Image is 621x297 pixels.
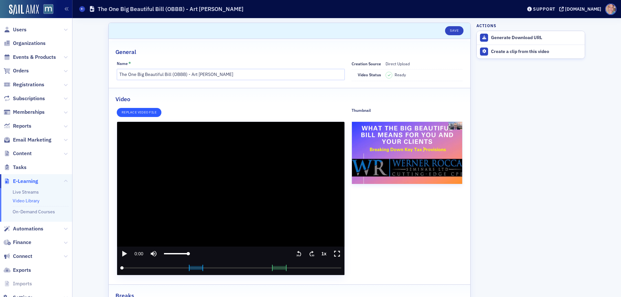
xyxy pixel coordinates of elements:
abbr: This field is required [128,61,131,67]
button: Create a clip from this video [477,45,585,58]
div: Generate Download URL [491,35,582,41]
a: E-Learning [4,178,38,185]
button: [DOMAIN_NAME] [559,7,604,11]
span: Organizations [13,40,46,47]
span: Events & Products [13,54,56,61]
span: Users [13,26,27,33]
div: [DOMAIN_NAME] [565,6,601,12]
button: Replace video file [117,108,161,117]
h4: Actions [476,23,496,28]
span: Exports [13,267,31,274]
a: Tasks [4,164,27,171]
media-volume-range: Volume [161,247,193,261]
h1: The One Big Beautiful Bill (OBBB) - Art [PERSON_NAME] [98,5,244,13]
div: Support [533,6,555,12]
media-mute-button: mute [147,247,161,261]
span: Email Marketing [13,136,51,143]
media-controller: video player [117,122,345,275]
a: Events & Products [4,54,56,61]
span: Registrations [13,81,44,88]
a: Email Marketing [4,136,51,143]
media-seek-forward-button: seek forward 30 seconds [305,247,318,261]
span: E-Learning [13,178,38,185]
div: Thumbnail [352,108,371,113]
h2: Video [115,95,130,103]
a: Content [4,150,32,157]
media-playback-rate-button: current playback rate 1 [318,247,330,261]
a: Organizations [4,40,46,47]
span: Video status [358,72,381,77]
span: Reports [13,122,31,130]
a: Imports [4,280,32,287]
img: SailAMX [9,5,39,15]
a: Reports [4,122,31,130]
a: View Homepage [39,4,53,15]
media-current-time-display: Time [131,247,147,261]
span: Subscriptions [13,95,45,102]
span: Finance [13,239,31,246]
div: Name [117,61,128,66]
a: Users [4,26,27,33]
a: Exports [4,267,31,274]
span: Orders [13,67,29,74]
a: Subscriptions [4,95,45,102]
span: Automations [13,225,43,232]
media-play-button: play [117,247,131,261]
media-time-range: Progress [117,261,345,275]
a: Video Library [13,198,39,204]
span: Connect [13,253,32,260]
a: Automations [4,225,43,232]
button: Save [445,26,463,35]
h2: General [115,48,136,56]
a: Orders [4,67,29,74]
span: Profile [605,4,616,15]
span: Tasks [13,164,27,171]
img: SailAMX [43,4,53,14]
span: Creation Source [352,61,381,66]
a: Registrations [4,81,44,88]
span: Memberships [13,109,45,116]
button: Generate Download URL [477,31,585,45]
div: Create a clip from this video [491,49,582,55]
span: Content [13,150,32,157]
dd: Ready [386,69,462,81]
span: Direct Upload [386,61,410,66]
media-fullscreen-button: enter fullscreen mode [330,247,344,261]
media-seek-backward-button: seek back 30 seconds [292,247,305,261]
a: Memberships [4,109,45,116]
a: Finance [4,239,31,246]
a: Live Streams [13,189,39,195]
a: On-Demand Courses [13,209,55,215]
a: Connect [4,253,32,260]
span: Imports [13,280,32,287]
